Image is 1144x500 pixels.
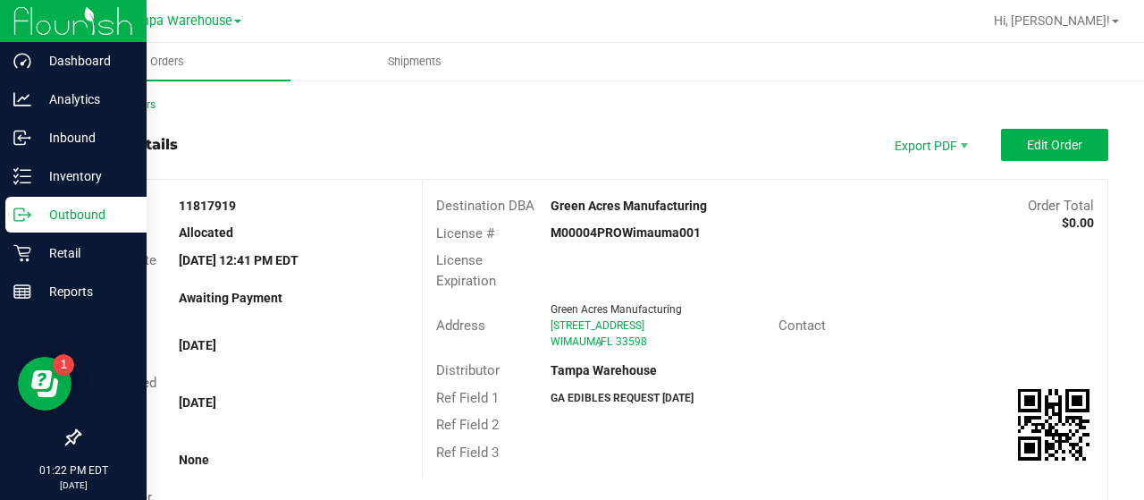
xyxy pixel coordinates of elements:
[436,198,534,214] span: Destination DBA
[13,244,31,262] inline-svg: Retail
[179,199,236,213] strong: 11817919
[551,335,602,348] span: WIMAUMA
[778,318,826,334] span: Contact
[126,54,208,70] span: Orders
[1028,198,1094,214] span: Order Total
[436,362,500,378] span: Distributor
[364,54,466,70] span: Shipments
[551,303,682,316] span: Green Acres Manufacturing
[8,462,139,479] p: 01:22 PM EDT
[13,52,31,70] inline-svg: Dashboard
[436,252,496,289] span: License Expiration
[179,253,299,267] strong: [DATE] 12:41 PM EDT
[436,390,499,406] span: Ref Field 1
[179,291,282,305] strong: Awaiting Payment
[13,283,31,301] inline-svg: Reports
[551,392,694,404] strong: GA EDIBLES REQUEST [DATE]
[1018,389,1089,461] qrcode: 11817919
[31,127,139,148] p: Inbound
[1062,216,1094,230] strong: $0.00
[8,479,139,492] p: [DATE]
[436,225,494,242] span: License #
[13,90,31,108] inline-svg: Analytics
[31,50,139,72] p: Dashboard
[436,318,485,334] span: Address
[436,445,499,461] span: Ref Field 3
[994,13,1110,28] span: Hi, [PERSON_NAME]!
[13,167,31,185] inline-svg: Inventory
[876,129,983,161] li: Export PDF
[123,13,232,29] span: Tampa Warehouse
[1018,389,1089,461] img: Scan me!
[13,206,31,224] inline-svg: Outbound
[31,281,139,302] p: Reports
[551,319,644,332] span: [STREET_ADDRESS]
[1001,129,1108,161] button: Edit Order
[18,357,71,411] iframe: Resource center
[1027,138,1082,152] span: Edit Order
[53,354,74,376] iframe: Resource center unread badge
[616,335,647,348] span: 33598
[551,225,701,240] strong: M00004PROWimauma001
[31,165,139,187] p: Inventory
[551,363,657,377] strong: Tampa Warehouse
[179,225,233,240] strong: Allocated
[31,204,139,225] p: Outbound
[179,395,216,410] strong: [DATE]
[599,335,601,348] span: ,
[290,43,538,81] a: Shipments
[43,43,290,81] a: Orders
[31,89,139,110] p: Analytics
[551,199,707,213] strong: Green Acres Manufacturing
[179,453,209,467] strong: None
[31,242,139,264] p: Retail
[13,129,31,147] inline-svg: Inbound
[601,335,612,348] span: FL
[436,417,499,433] span: Ref Field 2
[179,338,216,352] strong: [DATE]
